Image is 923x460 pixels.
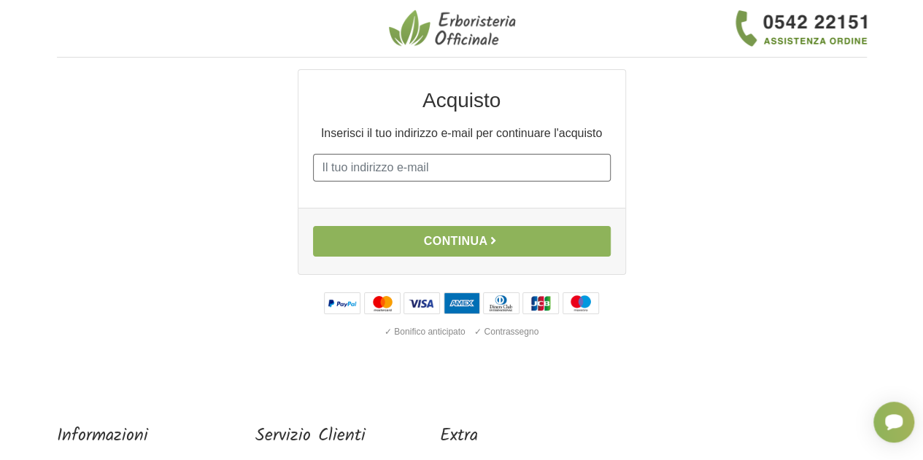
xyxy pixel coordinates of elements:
[313,154,611,182] input: Il tuo indirizzo e-mail
[389,9,520,48] img: Erboristeria Officinale
[471,322,541,341] div: ✓ Contrassegno
[313,226,611,257] button: Continua
[382,322,468,341] div: ✓ Bonifico anticipato
[255,426,366,447] h5: Servizio Clienti
[313,125,611,142] p: Inserisci il tuo indirizzo e-mail per continuare l'acquisto
[313,87,611,113] h2: Acquisto
[440,426,536,447] h5: Extra
[57,426,181,447] h5: Informazioni
[873,402,914,443] iframe: Smartsupp widget button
